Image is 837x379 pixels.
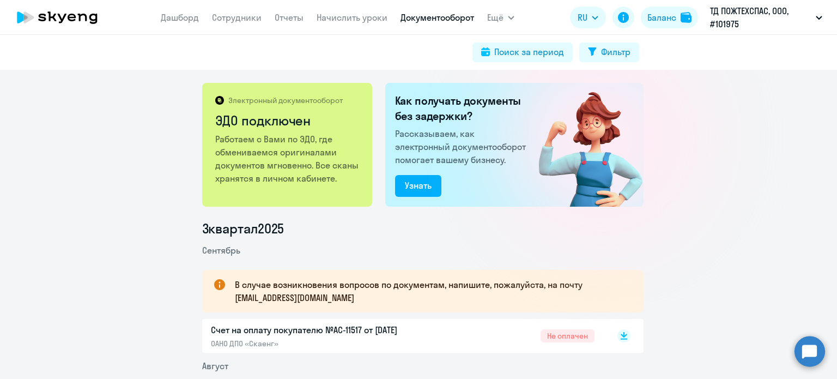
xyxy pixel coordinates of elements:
span: Август [202,360,228,371]
a: Отчеты [275,12,304,23]
a: Документооборот [401,12,474,23]
p: Счет на оплату покупателю №AC-11517 от [DATE] [211,323,440,336]
p: Электронный документооборот [228,95,343,105]
div: Узнать [405,179,432,192]
p: Рассказываем, как электронный документооборот помогает вашему бизнесу. [395,127,530,166]
div: Баланс [647,11,676,24]
span: Не оплачен [541,329,595,342]
button: ТД ПОЖТЕХСПАС, ООО, #101975 [705,4,828,31]
a: Дашборд [161,12,199,23]
a: Счет на оплату покупателю №AC-11517 от [DATE]ОАНО ДПО «Скаенг»Не оплачен [211,323,595,348]
button: Балансbalance [641,7,698,28]
button: Поиск за период [472,43,573,62]
p: ОАНО ДПО «Скаенг» [211,339,440,348]
div: Поиск за период [494,45,564,58]
button: RU [570,7,606,28]
img: connected [521,83,644,207]
button: Фильтр [579,43,639,62]
button: Узнать [395,175,441,197]
div: Фильтр [601,45,630,58]
img: balance [681,12,692,23]
p: Работаем с Вами по ЭДО, где обмениваемся оригиналами документов мгновенно. Все сканы хранятся в л... [215,133,361,185]
li: 3 квартал 2025 [202,220,644,237]
h2: Как получать документы без задержки? [395,93,530,124]
p: ТД ПОЖТЕХСПАС, ООО, #101975 [710,4,811,31]
span: Ещё [487,11,504,24]
button: Ещё [487,7,514,28]
a: Начислить уроки [317,12,387,23]
p: В случае возникновения вопросов по документам, напишите, пожалуйста, на почту [EMAIL_ADDRESS][DOM... [235,278,624,304]
h2: ЭДО подключен [215,112,361,129]
span: RU [578,11,587,24]
a: Сотрудники [212,12,262,23]
span: Сентябрь [202,245,240,256]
